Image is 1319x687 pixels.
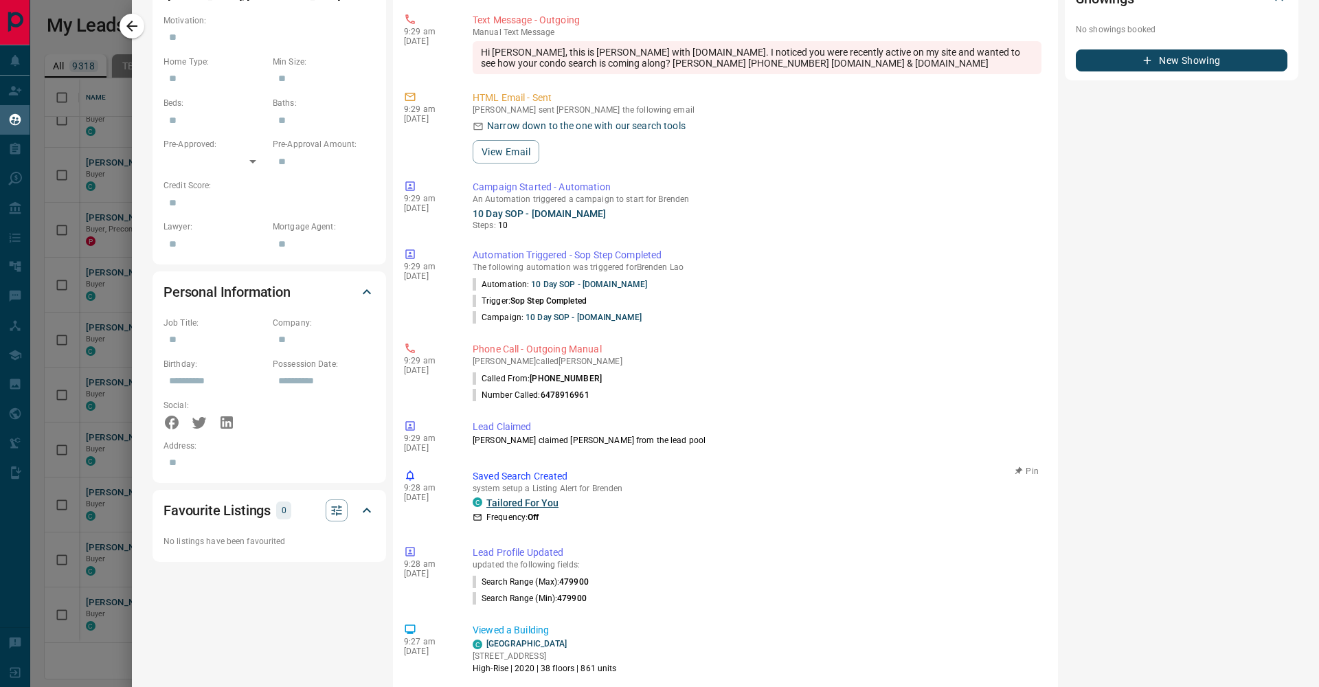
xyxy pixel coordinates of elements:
h2: Personal Information [164,281,291,303]
p: 9:29 am [404,262,452,271]
h2: Favourite Listings [164,499,271,521]
p: system setup a Listing Alert for Brenden [473,484,1041,493]
p: 9:29 am [404,104,452,114]
button: Pin [1007,465,1047,477]
p: [DATE] [404,271,452,281]
p: 9:29 am [404,194,452,203]
span: Sop Step Completed [510,296,587,306]
p: Birthday: [164,358,266,370]
span: 479900 [559,577,589,587]
p: 9:29 am [404,27,452,36]
p: Narrow down to the one with our search tools [487,119,686,133]
p: Campaign Started - Automation [473,180,1041,194]
a: 10 Day SOP - [DOMAIN_NAME] [526,313,642,322]
p: Called From: [473,372,602,385]
p: Automation Triggered - Sop Step Completed [473,248,1041,262]
p: Lead Profile Updated [473,545,1041,560]
p: [DATE] [404,36,452,46]
p: 9:29 am [404,356,452,365]
p: [STREET_ADDRESS] [473,650,617,662]
p: [DATE] [404,646,452,656]
p: Saved Search Created [473,469,1041,484]
p: Lawyer: [164,221,266,233]
span: 479900 [557,594,587,603]
p: Company: [273,317,375,329]
strong: Off [528,513,539,522]
p: High-Rise | 2020 | 38 floors | 861 units [473,662,617,675]
p: HTML Email - Sent [473,91,1041,105]
p: Lead Claimed [473,420,1041,434]
p: Text Message [473,27,1041,37]
p: Steps: [473,219,1041,232]
p: [DATE] [404,493,452,502]
div: condos.ca [473,640,482,649]
p: Pre-Approval Amount: [273,138,375,150]
p: Number Called: [473,389,589,401]
p: 9:28 am [404,559,452,569]
p: Credit Score: [164,179,375,192]
p: 9:27 am [404,637,452,646]
a: 10 Day SOP - [DOMAIN_NAME] [531,280,647,289]
p: Baths: [273,97,375,109]
div: Personal Information [164,275,375,308]
a: Tailored For You [486,497,559,508]
span: [PHONE_NUMBER] [530,374,602,383]
p: Pre-Approved: [164,138,266,150]
p: Text Message - Outgoing [473,13,1041,27]
p: Min Size: [273,56,375,68]
p: Viewed a Building [473,623,1041,638]
div: condos.ca [473,497,482,507]
p: An Automation triggered a campaign to start for Brenden [473,194,1041,204]
p: No showings booked [1076,23,1287,36]
p: 0 [280,503,287,518]
p: [DATE] [404,114,452,124]
a: [GEOGRAPHIC_DATA] [486,639,567,649]
p: Home Type: [164,56,266,68]
a: 10 Day SOP - [DOMAIN_NAME] [473,208,606,219]
span: 10 [498,221,508,230]
p: Social: [164,399,266,412]
p: Phone Call - Outgoing Manual [473,342,1041,357]
p: [PERSON_NAME] sent [PERSON_NAME] the following email [473,105,1041,115]
p: Beds: [164,97,266,109]
p: Possession Date: [273,358,375,370]
p: updated the following fields: [473,560,1041,570]
p: Trigger: [473,295,587,307]
p: [DATE] [404,203,452,213]
p: Address: [164,440,375,452]
p: [DATE] [404,365,452,375]
span: 6478916961 [541,390,589,400]
p: Automation: [473,278,647,291]
p: Search Range (Min) : [473,592,587,605]
p: Search Range (Max) : [473,576,589,588]
p: No listings have been favourited [164,535,375,548]
p: [DATE] [404,569,452,578]
p: The following automation was triggered for Brenden Lao [473,262,1041,272]
p: Job Title: [164,317,266,329]
p: [DATE] [404,443,452,453]
p: Motivation: [164,14,375,27]
span: manual [473,27,501,37]
p: [PERSON_NAME] claimed [PERSON_NAME] from the lead pool [473,434,1041,447]
div: Favourite Listings0 [164,494,375,527]
p: Campaign: [473,311,642,324]
p: 9:28 am [404,483,452,493]
button: View Email [473,140,539,164]
p: Frequency: [486,511,539,523]
div: Hi [PERSON_NAME], this is [PERSON_NAME] with [DOMAIN_NAME]. I noticed you were recently active on... [473,41,1041,74]
button: New Showing [1076,49,1287,71]
p: Mortgage Agent: [273,221,375,233]
p: [PERSON_NAME] called [PERSON_NAME] [473,357,1041,366]
p: 9:29 am [404,433,452,443]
